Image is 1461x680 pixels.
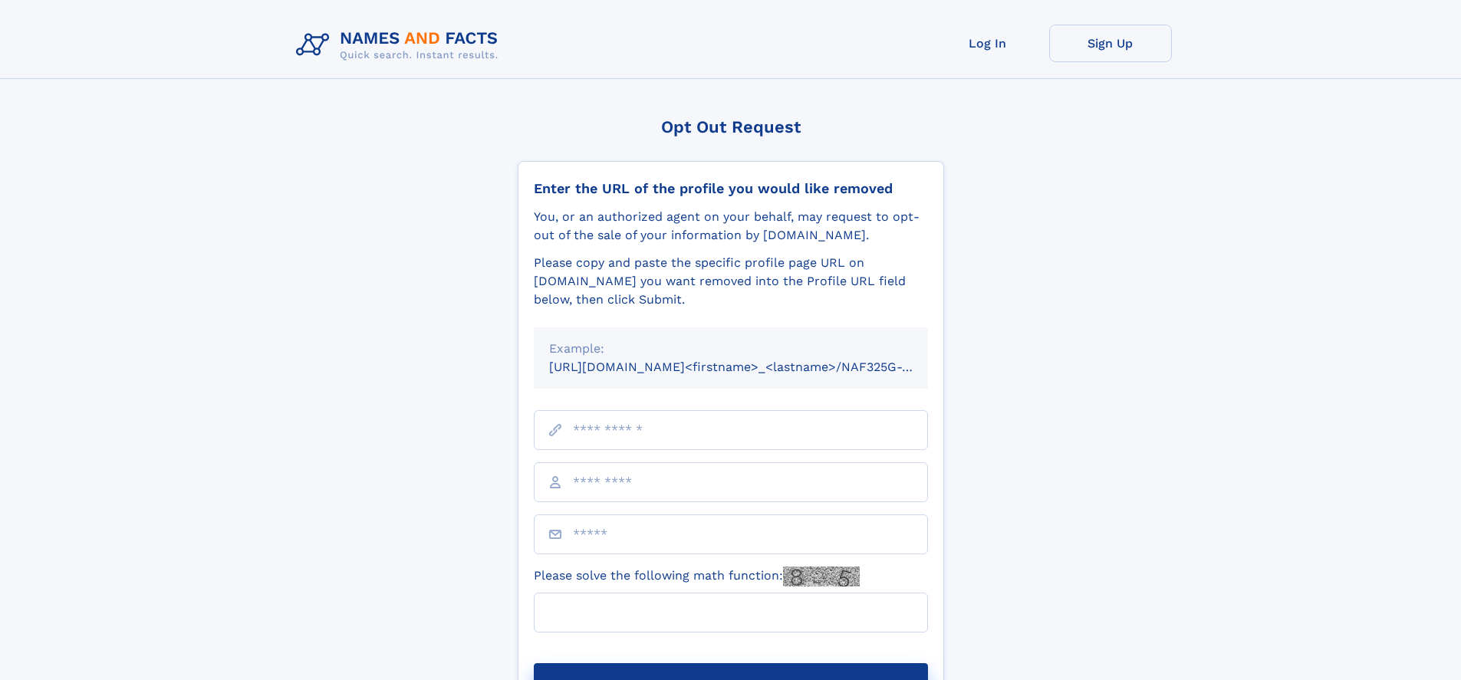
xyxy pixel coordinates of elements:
[1049,25,1172,62] a: Sign Up
[549,340,913,358] div: Example:
[290,25,511,66] img: Logo Names and Facts
[518,117,944,136] div: Opt Out Request
[534,180,928,197] div: Enter the URL of the profile you would like removed
[534,567,860,586] label: Please solve the following math function:
[926,25,1049,62] a: Log In
[534,254,928,309] div: Please copy and paste the specific profile page URL on [DOMAIN_NAME] you want removed into the Pr...
[549,360,957,374] small: [URL][DOMAIN_NAME]<firstname>_<lastname>/NAF325G-xxxxxxxx
[534,208,928,245] div: You, or an authorized agent on your behalf, may request to opt-out of the sale of your informatio...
